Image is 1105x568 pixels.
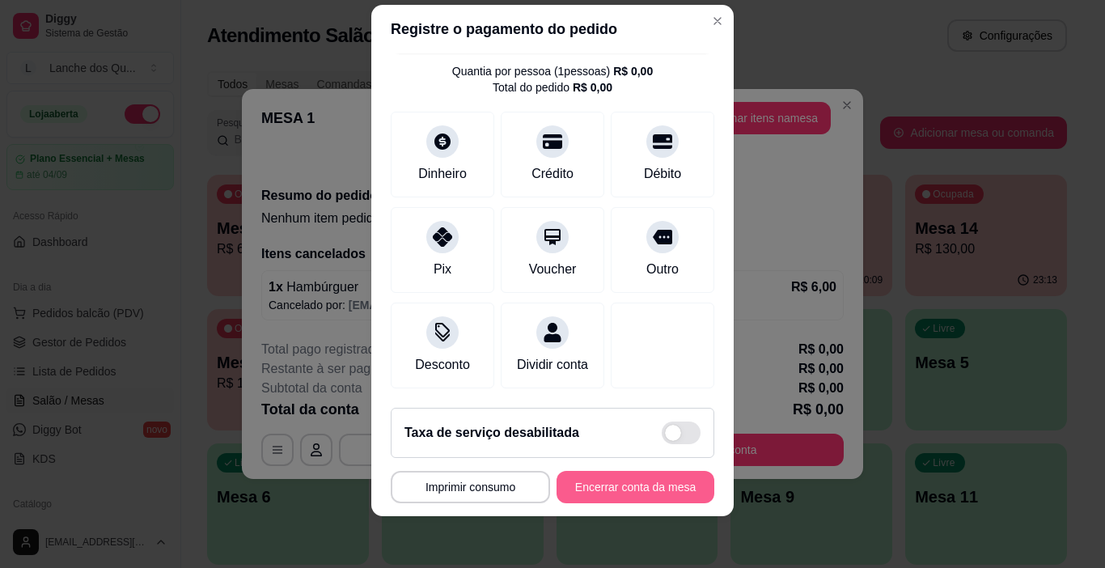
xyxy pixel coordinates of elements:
button: Encerrar conta da mesa [557,471,714,503]
div: Desconto [415,355,470,375]
div: R$ 0,00 [573,79,612,95]
button: Close [705,8,730,34]
div: Pix [434,260,451,279]
button: Imprimir consumo [391,471,550,503]
header: Registre o pagamento do pedido [371,5,734,53]
div: Dinheiro [418,164,467,184]
div: Voucher [529,260,577,279]
div: R$ 0,00 [613,63,653,79]
div: Débito [644,164,681,184]
div: Quantia por pessoa ( 1 pessoas) [452,63,653,79]
div: Dividir conta [517,355,588,375]
div: Crédito [531,164,574,184]
h2: Taxa de serviço desabilitada [404,423,579,443]
div: Outro [646,260,679,279]
div: Total do pedido [493,79,612,95]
